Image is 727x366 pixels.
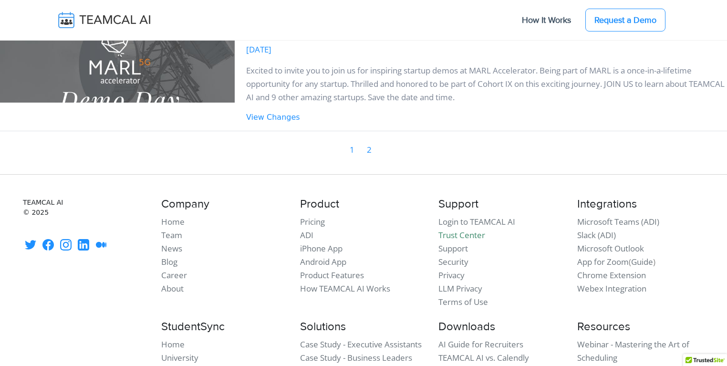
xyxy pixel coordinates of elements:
[161,320,288,334] h4: StudentSync
[438,339,523,350] a: AI Guide for Recruiters
[161,243,182,254] a: News
[300,243,343,254] a: iPhone App
[161,230,182,241] a: Team
[438,216,515,227] a: Login to TEAMCAL AI
[23,198,150,218] small: TEAMCAL AI © 2025
[577,339,689,363] a: Webinar - Mastering the Art of Scheduling
[438,198,565,211] h4: Support
[577,230,616,241] a: Slack (ADI)
[300,270,364,281] a: Product Features
[512,10,581,30] a: How It Works
[246,64,727,104] p: Excited to invite you to join us for inspiring startup demos at MARL Accelerator. Being part of M...
[577,198,704,211] h4: Integrations
[161,352,198,363] a: University
[300,256,346,267] a: Android App
[577,255,704,269] li: ( )
[438,352,529,363] a: TEAMCAL AI vs. Calendly
[339,143,383,157] nav: Page navigation
[300,198,427,211] h4: Product
[577,283,646,294] a: Webex Integration
[300,320,427,334] h4: Solutions
[246,43,727,56] p: [DATE]
[577,216,659,227] a: Microsoft Teams (ADI)
[631,256,653,267] a: Guide
[577,270,646,281] a: Chrome Extension
[438,243,468,254] a: Support
[438,283,482,294] a: LLM Privacy
[438,256,468,267] a: Security
[161,256,177,267] a: Blog
[577,320,704,334] h4: Resources
[161,198,288,211] h4: Company
[300,216,325,227] a: Pricing
[577,256,629,267] a: App for Zoom
[577,243,644,254] a: Microsoft Outlook
[161,339,185,350] a: Home
[300,283,390,294] a: How TEAMCAL AI Works
[438,296,488,307] a: Terms of Use
[366,143,372,157] a: 2
[161,216,185,227] a: Home
[300,230,313,241] a: ADI
[438,230,485,241] a: Trust Center
[349,143,355,157] a: 1
[585,9,665,31] a: Request a Demo
[246,113,300,122] a: View Changes
[300,339,422,350] a: Case Study - Executive Assistants
[161,283,184,294] a: About
[438,320,565,334] h4: Downloads
[438,270,465,281] a: Privacy
[161,270,187,281] a: Career
[300,352,412,363] a: Case Study - Business Leaders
